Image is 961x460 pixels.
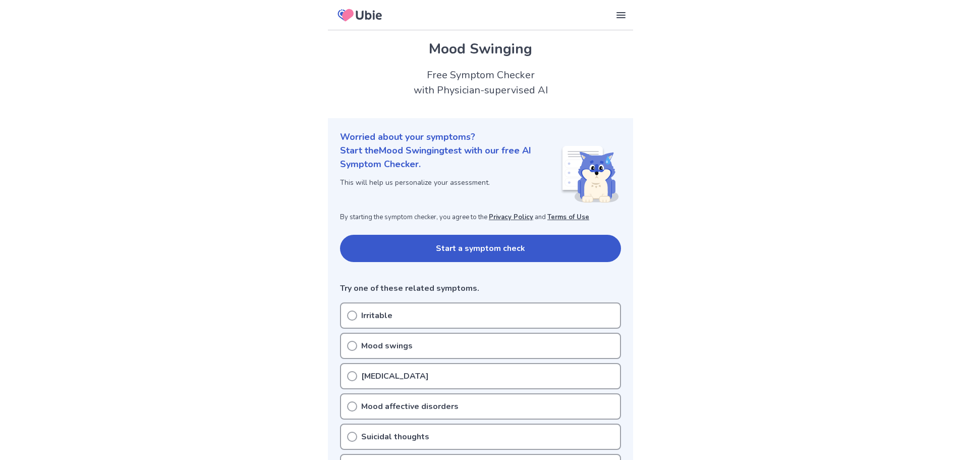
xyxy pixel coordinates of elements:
[340,282,621,294] p: Try one of these related symptoms.
[489,213,533,222] a: Privacy Policy
[560,146,619,202] img: Shiba
[361,340,413,352] p: Mood swings
[340,213,621,223] p: By starting the symptom checker, you agree to the and
[547,213,589,222] a: Terms of Use
[340,235,621,262] button: Start a symptom check
[328,68,633,98] h2: Free Symptom Checker with Physician-supervised AI
[340,177,560,188] p: This will help us personalize your assessment.
[361,370,429,382] p: [MEDICAL_DATA]
[340,38,621,60] h1: Mood Swinging
[340,130,621,144] p: Worried about your symptoms?
[361,431,429,443] p: Suicidal thoughts
[361,310,392,322] p: Irritable
[361,400,459,413] p: Mood affective disorders
[340,144,560,171] p: Start the Mood Swinging test with our free AI Symptom Checker.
